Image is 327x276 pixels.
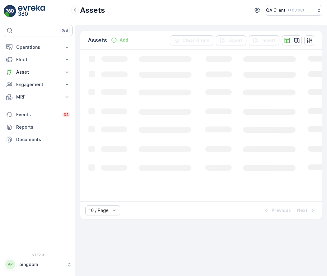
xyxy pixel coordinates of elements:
button: PPpingdom [4,258,73,271]
p: Asset [16,69,60,75]
button: MRF [4,91,73,103]
p: Clear Filters [182,37,210,44]
img: logo [4,5,16,17]
p: ( +03:00 ) [288,8,304,13]
div: PP [5,260,15,269]
button: QA Client(+03:00) [266,5,322,16]
button: Next [296,207,317,214]
p: Operations [16,44,60,50]
button: Import [249,35,279,45]
button: Clear Filters [170,35,213,45]
img: logo_light-DOdMpM7g.png [18,5,45,17]
a: Reports [4,121,73,133]
button: Operations [4,41,73,53]
button: Fleet [4,53,73,66]
p: QA Client [266,7,286,13]
button: Engagement [4,78,73,91]
p: Documents [16,136,70,143]
p: Previous [272,207,291,214]
button: Previous [262,207,291,214]
button: Export [216,35,246,45]
a: Documents [4,133,73,146]
p: 34 [64,112,69,117]
p: Assets [80,5,105,15]
p: Reports [16,124,70,130]
button: Add [108,36,131,44]
p: Events [16,112,59,118]
p: Fleet [16,57,60,63]
p: pingdom [19,261,64,268]
p: ⌘B [62,28,68,33]
p: Import [261,37,276,44]
a: Events34 [4,108,73,121]
p: Engagement [16,81,60,88]
p: MRF [16,94,60,100]
span: v 1.52.0 [4,253,73,257]
p: Assets [88,36,107,45]
p: Add [120,37,128,43]
p: Next [297,207,307,214]
p: Export [228,37,243,44]
button: Asset [4,66,73,78]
